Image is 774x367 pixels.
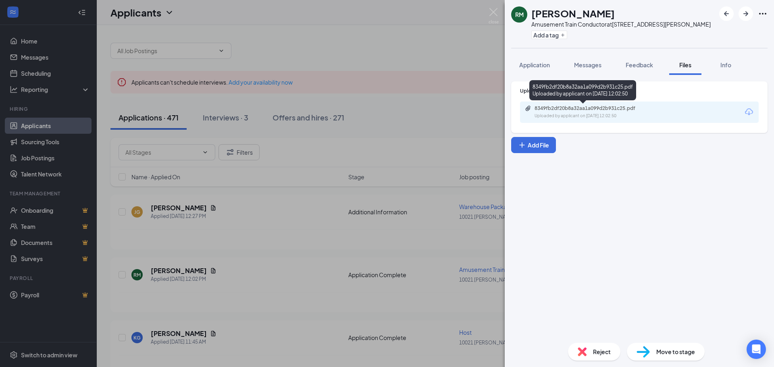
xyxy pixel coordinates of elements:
svg: Paperclip [525,105,531,112]
svg: Download [744,107,754,117]
div: Open Intercom Messenger [747,340,766,359]
svg: Plus [518,141,526,149]
div: Amusement Train Conductor at [STREET_ADDRESS][PERSON_NAME] [531,20,711,28]
button: ArrowRight [739,6,753,21]
button: ArrowLeftNew [719,6,734,21]
svg: Plus [560,33,565,37]
div: Upload Resume [520,87,759,94]
span: Reject [593,347,611,356]
svg: Ellipses [758,9,768,19]
span: Move to stage [656,347,695,356]
span: Info [720,61,731,68]
button: PlusAdd a tag [531,31,567,39]
button: Add FilePlus [511,137,556,153]
div: 8349fb2df20b8a32aa1a099d2b931c25.pdf [535,105,647,112]
h1: [PERSON_NAME] [531,6,615,20]
span: Feedback [626,61,653,68]
div: 8349fb2df20b8a32aa1a099d2b931c25.pdf Uploaded by applicant on [DATE] 12:02:50 [529,80,636,100]
svg: ArrowRight [741,9,751,19]
span: Application [519,61,550,68]
svg: ArrowLeftNew [722,9,731,19]
div: RM [515,10,524,19]
span: Messages [574,61,601,68]
div: Uploaded by applicant on [DATE] 12:02:50 [535,113,655,119]
span: Files [679,61,691,68]
a: Paperclip8349fb2df20b8a32aa1a099d2b931c25.pdfUploaded by applicant on [DATE] 12:02:50 [525,105,655,119]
